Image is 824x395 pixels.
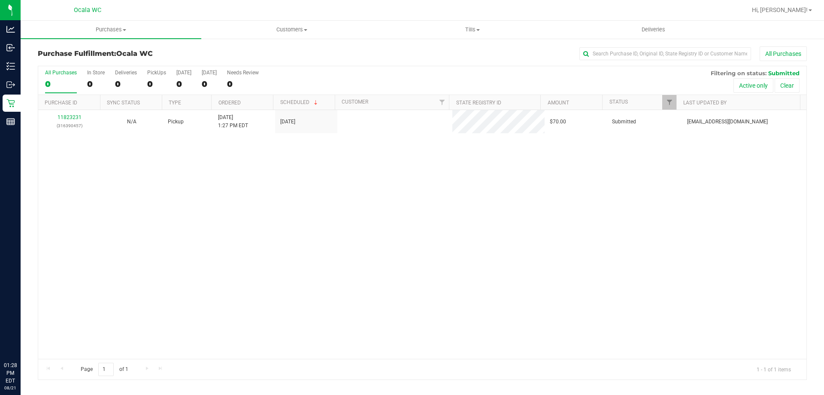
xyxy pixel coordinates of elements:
button: N/A [127,118,136,126]
div: Needs Review [227,70,259,76]
span: [EMAIL_ADDRESS][DOMAIN_NAME] [687,118,768,126]
button: All Purchases [760,46,807,61]
p: 01:28 PM EDT [4,361,17,385]
p: (316390457) [43,122,95,130]
a: Deliveries [563,21,744,39]
a: Ordered [218,100,241,106]
inline-svg: Inventory [6,62,15,70]
inline-svg: Reports [6,117,15,126]
button: Clear [775,78,800,93]
span: $70.00 [550,118,566,126]
span: Purchases [21,26,201,34]
inline-svg: Outbound [6,80,15,89]
p: 08/21 [4,385,17,391]
inline-svg: Inbound [6,43,15,52]
a: Last Updated By [683,100,727,106]
div: Deliveries [115,70,137,76]
div: 0 [176,79,191,89]
input: 1 [98,363,114,376]
span: Ocala WC [116,49,153,58]
a: Type [169,100,181,106]
a: Customer [342,99,368,105]
div: [DATE] [202,70,217,76]
div: 0 [45,79,77,89]
a: Customers [201,21,382,39]
a: Status [609,99,628,105]
a: Filter [662,95,676,110]
div: 0 [87,79,105,89]
a: Scheduled [280,99,319,105]
span: Tills [382,26,562,34]
span: Ocala WC [74,6,101,14]
span: [DATE] 1:27 PM EDT [218,113,248,130]
span: Pickup [168,118,184,126]
span: Page of 1 [73,363,135,376]
a: Purchase ID [45,100,77,106]
span: Hi, [PERSON_NAME]! [752,6,808,13]
h3: Purchase Fulfillment: [38,50,294,58]
input: Search Purchase ID, Original ID, State Registry ID or Customer Name... [579,47,751,60]
a: Sync Status [107,100,140,106]
div: [DATE] [176,70,191,76]
a: Filter [435,95,449,110]
div: 0 [147,79,166,89]
span: Not Applicable [127,119,136,125]
span: Customers [202,26,382,34]
span: Filtering on status: [711,70,766,77]
a: 11823231 [58,114,82,120]
span: Deliveries [630,26,677,34]
div: In Store [87,70,105,76]
div: 0 [202,79,217,89]
a: State Registry ID [456,100,501,106]
span: Submitted [768,70,800,77]
div: All Purchases [45,70,77,76]
div: 0 [227,79,259,89]
iframe: Resource center [9,326,34,352]
div: PickUps [147,70,166,76]
span: Submitted [612,118,636,126]
span: [DATE] [280,118,295,126]
span: 1 - 1 of 1 items [750,363,798,376]
a: Purchases [21,21,201,39]
a: Tills [382,21,563,39]
inline-svg: Analytics [6,25,15,34]
a: Amount [548,100,569,106]
button: Active only [733,78,773,93]
inline-svg: Retail [6,99,15,107]
div: 0 [115,79,137,89]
